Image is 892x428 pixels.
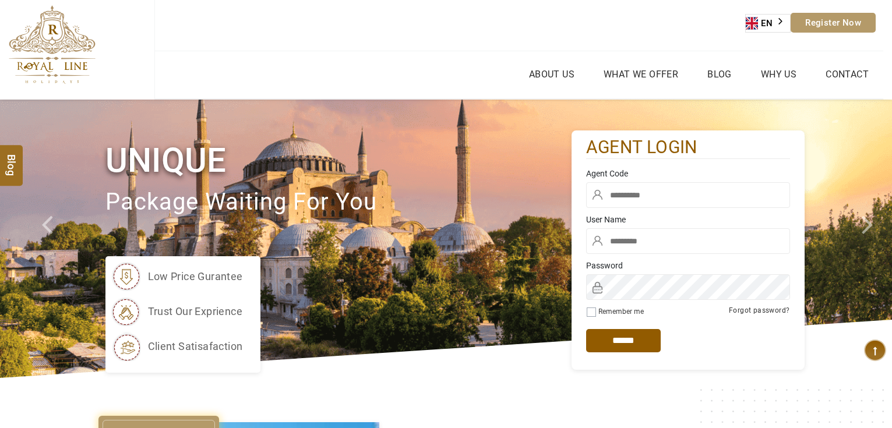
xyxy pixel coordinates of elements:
[586,136,790,159] h2: agent login
[9,5,96,84] img: The Royal Line Holidays
[601,66,681,83] a: What we Offer
[729,306,789,314] a: Forgot password?
[105,139,572,182] h1: Unique
[847,100,892,378] a: Check next image
[27,100,72,378] a: Check next prev
[745,14,791,33] aside: Language selected: English
[791,13,876,33] a: Register Now
[526,66,577,83] a: About Us
[586,168,790,179] label: Agent Code
[4,154,19,164] span: Blog
[704,66,735,83] a: Blog
[586,214,790,225] label: User Name
[111,332,243,361] li: client satisafaction
[746,15,790,32] a: EN
[598,307,644,316] label: Remember me
[111,297,243,326] li: trust our exprience
[111,262,243,291] li: low price gurantee
[758,66,799,83] a: Why Us
[105,183,572,222] p: package waiting for you
[745,14,791,33] div: Language
[586,260,790,271] label: Password
[823,66,872,83] a: Contact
